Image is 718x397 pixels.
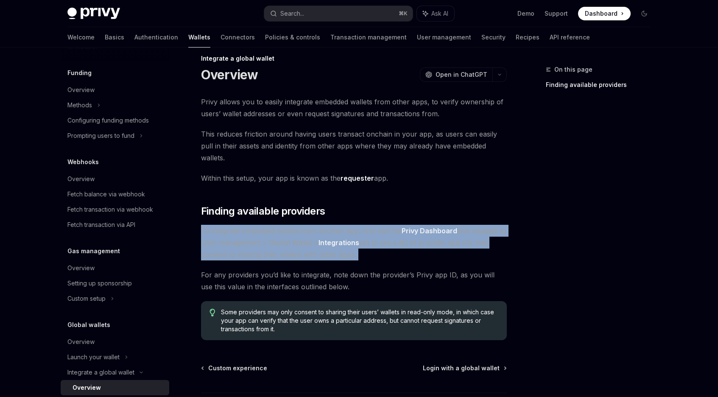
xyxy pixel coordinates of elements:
[201,225,507,260] span: To integrate embedded wallets from another app, first visit the and navigate to User management >...
[221,308,498,333] span: Some providers may only consent to sharing their users’ wallets in read-only mode, in which case ...
[399,10,408,17] span: ⌘ K
[67,294,106,304] div: Custom setup
[481,27,506,48] a: Security
[67,367,134,377] div: Integrate a global wallet
[134,27,178,48] a: Authentication
[546,78,658,92] a: Finding available providers
[402,226,457,235] a: Privy Dashboard
[420,67,492,82] button: Open in ChatGPT
[554,64,592,75] span: On this page
[201,96,507,120] span: Privy allows you to easily integrate embedded wallets from other apps, to verify ownership of use...
[61,113,169,128] a: Configuring funding methods
[67,131,134,141] div: Prompting users to fund
[67,220,135,230] div: Fetch transaction via API
[431,9,448,18] span: Ask AI
[67,174,95,184] div: Overview
[67,189,145,199] div: Fetch balance via webhook
[545,9,568,18] a: Support
[61,217,169,232] a: Fetch transaction via API
[67,352,120,362] div: Launch your wallet
[188,27,210,48] a: Wallets
[73,383,101,393] div: Overview
[201,67,258,82] h1: Overview
[67,27,95,48] a: Welcome
[318,238,359,247] a: Integrations
[210,309,215,316] svg: Tip
[67,337,95,347] div: Overview
[221,27,255,48] a: Connectors
[208,364,267,372] span: Custom experience
[201,172,507,184] span: Within this setup, your app is known as the app.
[67,115,149,126] div: Configuring funding methods
[61,276,169,291] a: Setting up sponsorship
[67,8,120,20] img: dark logo
[517,9,534,18] a: Demo
[585,9,617,18] span: Dashboard
[67,320,110,330] h5: Global wallets
[201,54,507,63] div: Integrate a global wallet
[202,364,267,372] a: Custom experience
[61,171,169,187] a: Overview
[67,263,95,273] div: Overview
[637,7,651,20] button: Toggle dark mode
[67,278,132,288] div: Setting up sponsorship
[201,204,325,218] span: Finding available providers
[61,334,169,349] a: Overview
[105,27,124,48] a: Basics
[61,187,169,202] a: Fetch balance via webhook
[330,27,407,48] a: Transaction management
[436,70,487,79] span: Open in ChatGPT
[341,174,374,182] strong: requester
[67,85,95,95] div: Overview
[201,128,507,164] span: This reduces friction around having users transact onchain in your app, as users can easily pull ...
[265,27,320,48] a: Policies & controls
[67,246,120,256] h5: Gas management
[201,269,507,293] span: For any providers you’d like to integrate, note down the provider’s Privy app ID, as you will use...
[61,202,169,217] a: Fetch transaction via webhook
[423,364,500,372] span: Login with a global wallet
[516,27,539,48] a: Recipes
[578,7,631,20] a: Dashboard
[67,100,92,110] div: Methods
[67,157,99,167] h5: Webhooks
[417,6,454,21] button: Ask AI
[61,260,169,276] a: Overview
[550,27,590,48] a: API reference
[61,380,169,395] a: Overview
[67,204,153,215] div: Fetch transaction via webhook
[417,27,471,48] a: User management
[280,8,304,19] div: Search...
[264,6,413,21] button: Search...⌘K
[423,364,506,372] a: Login with a global wallet
[67,68,92,78] h5: Funding
[61,82,169,98] a: Overview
